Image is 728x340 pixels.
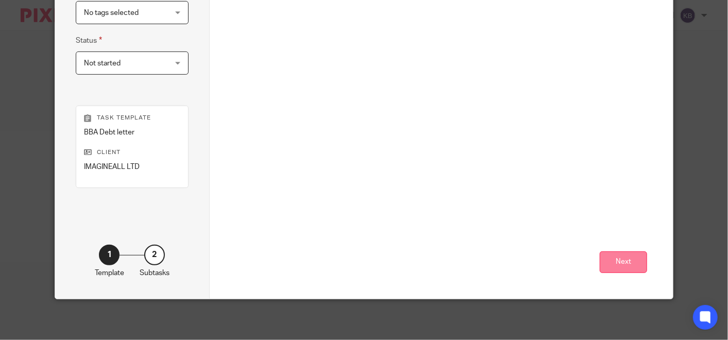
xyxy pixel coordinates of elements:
p: Client [84,148,180,157]
p: IMAGINEALL LTD [84,162,180,172]
label: Status [76,35,102,46]
button: Next [600,251,647,274]
p: Template [95,268,124,278]
span: Not started [84,60,121,67]
span: No tags selected [84,9,139,16]
p: Task template [84,114,180,122]
div: 2 [144,245,165,265]
p: BBA Debt letter [84,127,180,138]
p: Subtasks [140,268,170,278]
div: 1 [99,245,120,265]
